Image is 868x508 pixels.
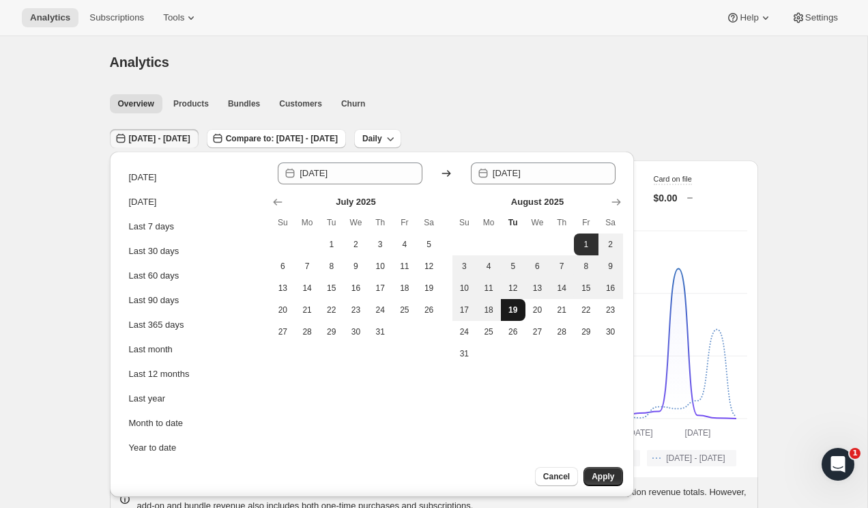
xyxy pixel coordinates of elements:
div: Last 12 months [129,367,190,381]
button: Saturday August 2 2025 [598,234,623,255]
div: Last 365 days [129,318,184,332]
span: 21 [555,305,568,315]
button: Saturday August 16 2025 [598,277,623,299]
span: 3 [458,261,472,272]
button: Saturday July 5 2025 [417,234,442,255]
span: 11 [398,261,411,272]
button: Friday August 8 2025 [574,255,598,277]
button: Last 60 days [125,265,261,287]
span: 28 [555,326,568,337]
text: [DATE] [684,428,710,438]
span: 16 [604,283,618,294]
button: Thursday July 3 2025 [368,234,392,255]
div: Last month [129,343,173,356]
th: Wednesday [344,212,368,234]
button: Sunday July 6 2025 [271,255,295,277]
span: 28 [300,326,314,337]
span: Analytics [30,12,70,23]
span: Products [173,98,209,109]
button: [DATE] - [DATE] [647,450,736,466]
button: Saturday July 19 2025 [417,277,442,299]
button: Tools [155,8,206,27]
span: Cancel [543,471,570,482]
span: 29 [325,326,338,337]
button: Cancel [535,467,578,486]
span: Su [276,217,290,228]
button: Friday August 15 2025 [574,277,598,299]
button: Sunday August 3 2025 [452,255,477,277]
span: Mo [482,217,495,228]
span: 31 [373,326,387,337]
span: 15 [579,283,593,294]
span: Tools [163,12,184,23]
div: [DATE] [129,195,157,209]
span: Bundles [228,98,260,109]
button: Thursday July 10 2025 [368,255,392,277]
span: 17 [373,283,387,294]
button: Wednesday August 13 2025 [525,277,550,299]
span: 21 [300,305,314,315]
button: Monday July 7 2025 [295,255,319,277]
button: Start of range Friday August 1 2025 [574,234,598,255]
span: 2 [349,239,363,250]
button: Thursday August 14 2025 [549,277,574,299]
span: 23 [349,305,363,315]
span: 10 [458,283,472,294]
span: Sa [604,217,618,228]
span: 1 [325,239,338,250]
span: 7 [555,261,568,272]
div: Year to date [129,441,177,455]
span: 25 [482,326,495,337]
span: 14 [555,283,568,294]
button: Saturday August 23 2025 [598,299,623,321]
button: Help [718,8,780,27]
span: Customers [279,98,322,109]
span: 3 [373,239,387,250]
span: [DATE] - [DATE] [666,453,725,464]
span: Apply [592,471,614,482]
button: Last 90 days [125,290,261,311]
span: 19 [422,283,436,294]
th: Friday [574,212,598,234]
span: Fr [398,217,411,228]
span: 6 [531,261,545,272]
span: Tu [506,217,520,228]
button: Monday August 4 2025 [476,255,501,277]
span: Analytics [110,55,169,70]
button: Friday July 18 2025 [392,277,417,299]
button: Sunday July 20 2025 [271,299,295,321]
div: Last 30 days [129,244,179,258]
th: Sunday [452,212,477,234]
th: Monday [476,212,501,234]
span: 5 [422,239,436,250]
div: Month to date [129,417,184,430]
button: Sunday August 24 2025 [452,321,477,343]
span: Settings [805,12,838,23]
button: Show next month, September 2025 [607,193,626,212]
span: 26 [506,326,520,337]
button: Subscriptions [81,8,152,27]
button: Monday July 21 2025 [295,299,319,321]
button: Last 30 days [125,240,261,262]
iframe: Intercom live chat [822,448,854,481]
button: Wednesday July 30 2025 [344,321,368,343]
span: 11 [482,283,495,294]
span: 7 [300,261,314,272]
button: Thursday August 7 2025 [549,255,574,277]
button: Tuesday August 12 2025 [501,277,525,299]
span: Subscriptions [89,12,144,23]
button: Wednesday August 20 2025 [525,299,550,321]
span: 13 [531,283,545,294]
span: 12 [422,261,436,272]
th: Friday [392,212,417,234]
button: Monday August 11 2025 [476,277,501,299]
span: 19 [506,305,520,315]
button: Analytics [22,8,78,27]
button: Friday August 29 2025 [574,321,598,343]
span: Fr [579,217,593,228]
button: Monday July 14 2025 [295,277,319,299]
span: 9 [349,261,363,272]
span: 16 [349,283,363,294]
span: Overview [118,98,154,109]
span: 2 [604,239,618,250]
